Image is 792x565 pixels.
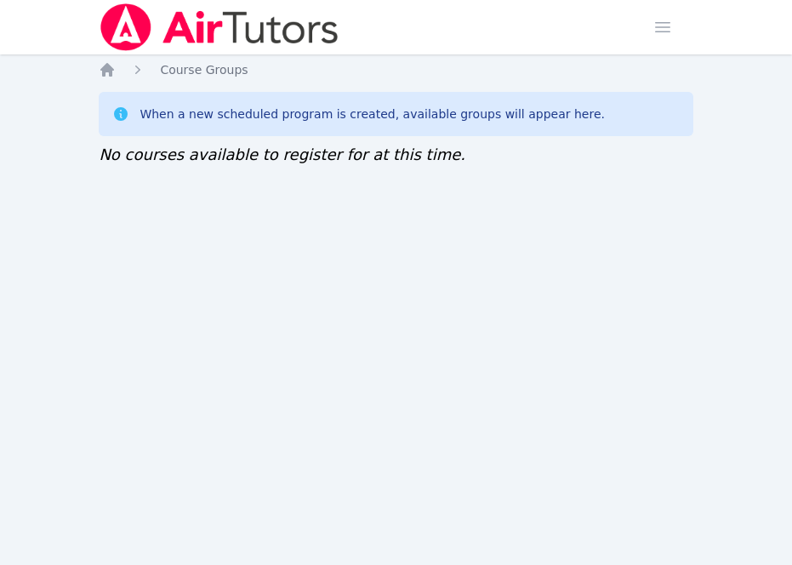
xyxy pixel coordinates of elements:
[160,61,248,78] a: Course Groups
[160,63,248,77] span: Course Groups
[140,106,605,123] div: When a new scheduled program is created, available groups will appear here.
[99,61,692,78] nav: Breadcrumb
[99,3,339,51] img: Air Tutors
[99,146,465,163] span: No courses available to register for at this time.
